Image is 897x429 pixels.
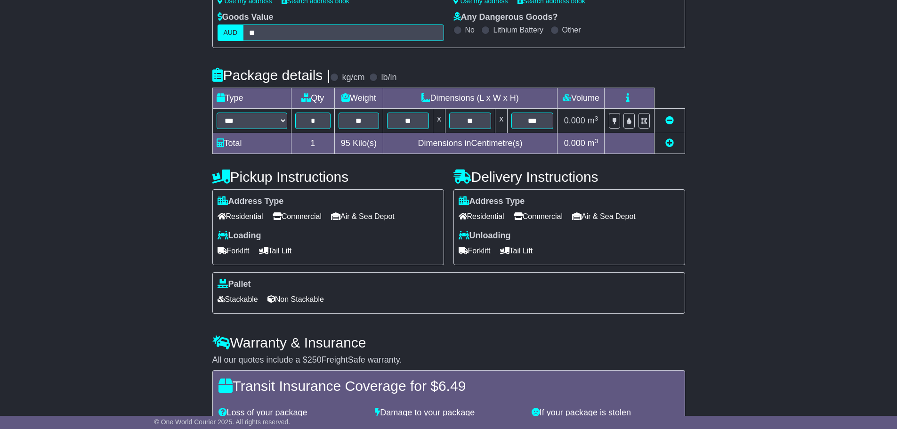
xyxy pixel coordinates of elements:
span: 0.000 [564,116,585,125]
h4: Transit Insurance Coverage for $ [218,378,679,394]
span: Residential [459,209,504,224]
span: Commercial [514,209,563,224]
span: Stackable [218,292,258,307]
label: Other [562,25,581,34]
span: 95 [341,138,350,148]
label: lb/in [381,73,396,83]
td: Total [212,133,291,154]
span: m [588,138,598,148]
label: Address Type [459,196,525,207]
span: m [588,116,598,125]
div: All our quotes include a $ FreightSafe warranty. [212,355,685,365]
a: Remove this item [665,116,674,125]
td: Dimensions (L x W x H) [383,88,558,109]
span: 6.49 [438,378,466,394]
sup: 3 [595,138,598,145]
span: Air & Sea Depot [572,209,636,224]
td: Weight [335,88,383,109]
label: Goods Value [218,12,274,23]
label: Any Dangerous Goods? [453,12,558,23]
label: Pallet [218,279,251,290]
div: Loss of your package [214,408,371,418]
td: Volume [558,88,605,109]
label: Lithium Battery [493,25,543,34]
td: Dimensions in Centimetre(s) [383,133,558,154]
span: Air & Sea Depot [331,209,395,224]
h4: Pickup Instructions [212,169,444,185]
span: Tail Lift [259,243,292,258]
span: Commercial [273,209,322,224]
div: If your package is stolen [527,408,684,418]
td: x [495,109,508,133]
sup: 3 [595,115,598,122]
span: Tail Lift [500,243,533,258]
td: Qty [291,88,335,109]
td: 1 [291,133,335,154]
span: Forklift [218,243,250,258]
td: x [433,109,445,133]
h4: Warranty & Insurance [212,335,685,350]
label: No [465,25,475,34]
h4: Delivery Instructions [453,169,685,185]
td: Kilo(s) [335,133,383,154]
span: Non Stackable [267,292,324,307]
span: Forklift [459,243,491,258]
span: Residential [218,209,263,224]
label: Unloading [459,231,511,241]
label: Loading [218,231,261,241]
span: 250 [307,355,322,364]
div: Damage to your package [370,408,527,418]
a: Add new item [665,138,674,148]
span: 0.000 [564,138,585,148]
label: kg/cm [342,73,364,83]
td: Type [212,88,291,109]
span: © One World Courier 2025. All rights reserved. [154,418,291,426]
label: Address Type [218,196,284,207]
h4: Package details | [212,67,331,83]
label: AUD [218,24,244,41]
